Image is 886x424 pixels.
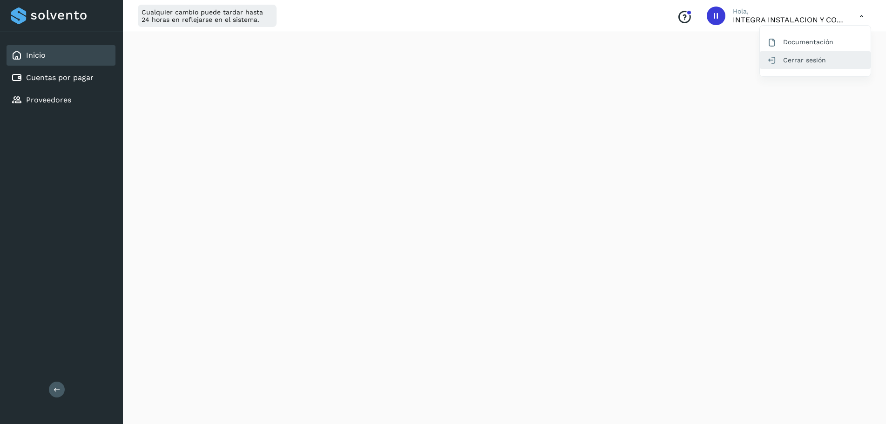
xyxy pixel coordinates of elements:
div: Cerrar sesión [760,51,871,69]
div: Documentación [760,33,871,51]
div: Proveedores [7,90,115,110]
a: Proveedores [26,95,71,104]
div: Cuentas por pagar [7,67,115,88]
a: Cuentas por pagar [26,73,94,82]
div: Inicio [7,45,115,66]
a: Inicio [26,51,46,60]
